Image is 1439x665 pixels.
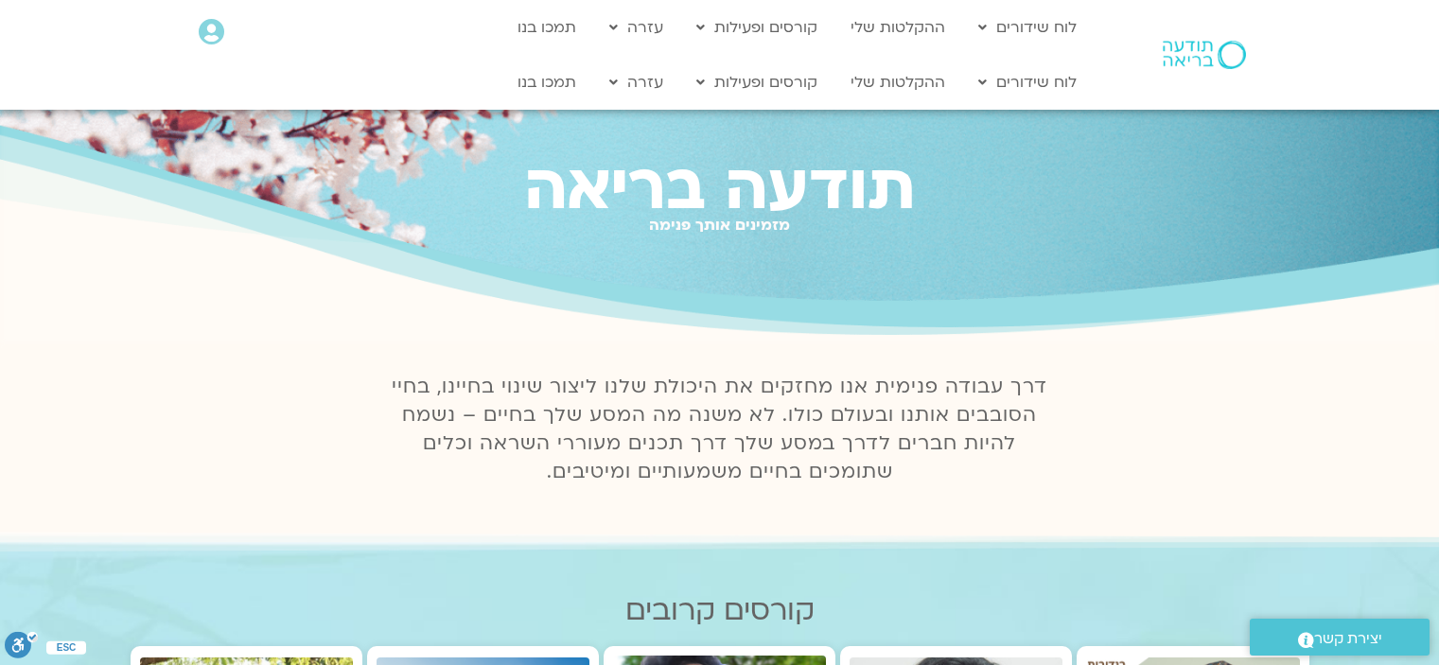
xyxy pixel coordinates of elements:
h2: קורסים קרובים [131,594,1309,627]
a: ההקלטות שלי [841,64,955,100]
a: תמכו בנו [508,9,586,45]
a: לוח שידורים [969,64,1086,100]
a: יצירת קשר [1250,619,1430,656]
a: עזרה [600,9,673,45]
a: תמכו בנו [508,64,586,100]
a: ההקלטות שלי [841,9,955,45]
span: יצירת קשר [1314,626,1382,652]
a: קורסים ופעילות [687,9,827,45]
a: עזרה [600,64,673,100]
a: לוח שידורים [969,9,1086,45]
img: תודעה בריאה [1163,41,1246,69]
a: קורסים ופעילות [687,64,827,100]
p: דרך עבודה פנימית אנו מחזקים את היכולת שלנו ליצור שינוי בחיינו, בחיי הסובבים אותנו ובעולם כולו. לא... [381,373,1059,486]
